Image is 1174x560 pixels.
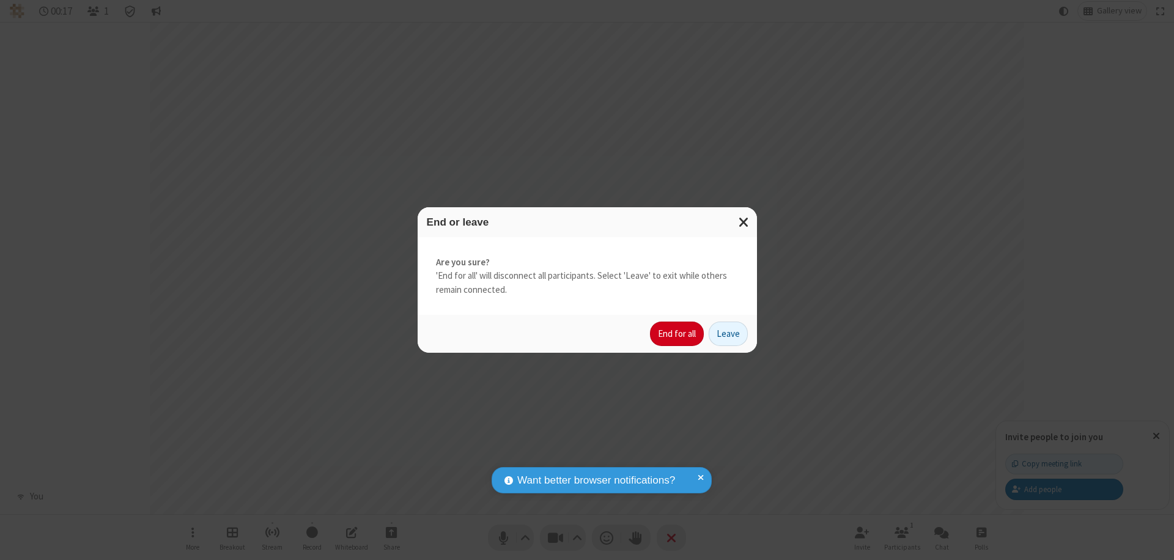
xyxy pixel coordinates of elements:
h3: End or leave [427,216,748,228]
button: Leave [709,322,748,346]
span: Want better browser notifications? [517,473,675,488]
button: Close modal [731,207,757,237]
button: End for all [650,322,704,346]
div: 'End for all' will disconnect all participants. Select 'Leave' to exit while others remain connec... [418,237,757,315]
strong: Are you sure? [436,256,739,270]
